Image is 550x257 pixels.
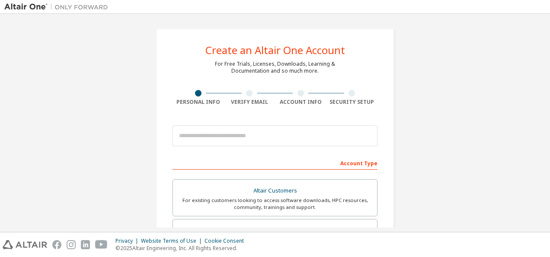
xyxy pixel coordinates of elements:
div: Verify Email [224,99,275,106]
img: youtube.svg [95,240,108,249]
div: For Free Trials, Licenses, Downloads, Learning & Documentation and so much more. [215,61,335,74]
div: Account Info [275,99,326,106]
img: instagram.svg [67,240,76,249]
img: facebook.svg [52,240,61,249]
div: Privacy [115,238,141,244]
img: Altair One [4,3,112,11]
img: linkedin.svg [81,240,90,249]
img: altair_logo.svg [3,240,47,249]
p: © 2025 Altair Engineering, Inc. All Rights Reserved. [115,244,249,252]
div: Students [178,225,372,237]
div: Account Type [173,156,377,170]
div: Website Terms of Use [141,238,205,244]
div: Altair Customers [178,185,372,197]
div: Security Setup [326,99,378,106]
div: Cookie Consent [205,238,249,244]
div: Personal Info [173,99,224,106]
div: Create an Altair One Account [205,45,345,55]
div: For existing customers looking to access software downloads, HPC resources, community, trainings ... [178,197,372,211]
